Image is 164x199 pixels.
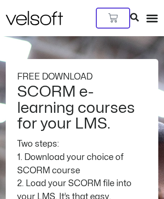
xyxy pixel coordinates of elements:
h2: SCORM e-learning courses for your LMS. [17,84,147,132]
div: Menu Toggle [146,12,158,24]
div: Two steps: [17,138,147,151]
div: 1. Download your choice of SCORM course [17,151,147,178]
div: FREE DOWNLOAD [17,70,147,84]
img: Velsoft Training Materials [6,11,63,25]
